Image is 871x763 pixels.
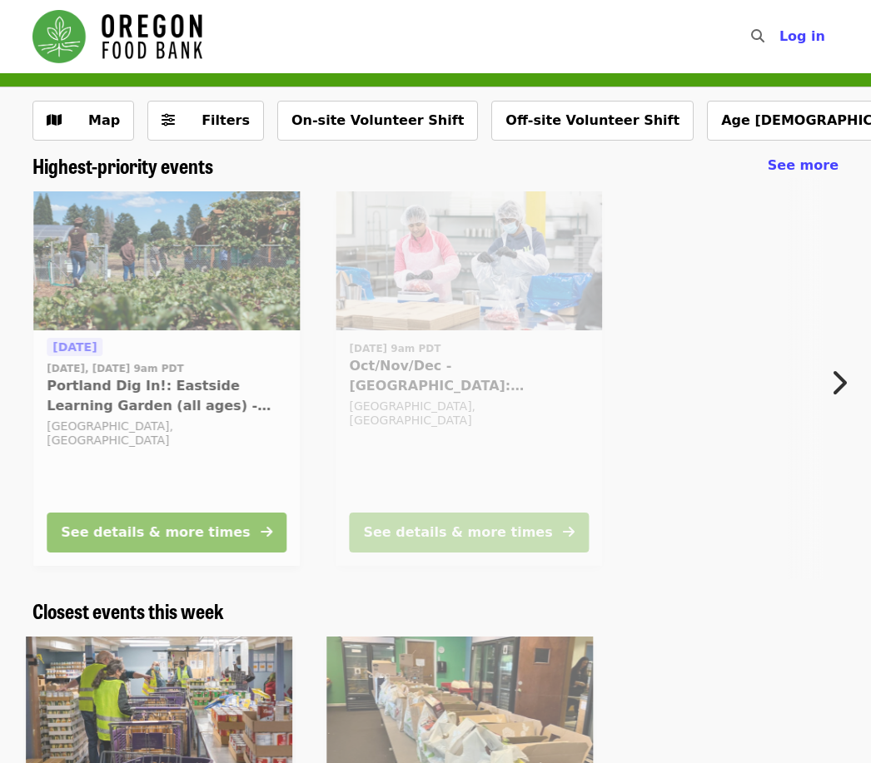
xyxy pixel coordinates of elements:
i: map icon [47,112,62,128]
span: Log in [779,28,825,44]
div: Highest-priority events [19,154,852,178]
span: Filters [202,112,250,128]
button: On-site Volunteer Shift [277,101,478,141]
span: Portland Dig In!: Eastside Learning Garden (all ages) - Aug/Sept/Oct [47,376,286,416]
img: Portland Dig In!: Eastside Learning Garden (all ages) - Aug/Sept/Oct organized by Oregon Food Bank [33,191,300,331]
button: Show map view [32,101,134,141]
time: [DATE] 9am PDT [349,341,440,356]
button: Filters (0 selected) [147,101,264,141]
button: See details & more times [349,513,589,552]
i: search icon [751,28,764,44]
a: See details for "Oct/Nov/Dec - Beaverton: Repack/Sort (age 10+)" [336,191,602,566]
div: [GEOGRAPHIC_DATA], [GEOGRAPHIC_DATA] [349,399,589,428]
i: sliders-h icon [162,112,175,128]
button: Log in [766,20,839,53]
span: [DATE] [52,340,97,354]
button: Off-site Volunteer Shift [491,101,694,141]
span: Closest events this week [32,596,224,625]
button: Next item [816,359,871,406]
span: Oct/Nov/Dec - [GEOGRAPHIC_DATA]: Repack/Sort (age [DEMOGRAPHIC_DATA]+) [349,356,589,396]
img: Oct/Nov/Dec - Beaverton: Repack/Sort (age 10+) organized by Oregon Food Bank [336,191,602,331]
a: See details for "Portland Dig In!: Eastside Learning Garden (all ages) - Aug/Sept/Oct" [33,191,300,566]
i: chevron-right icon [830,367,847,399]
span: Map [88,112,120,128]
time: [DATE], [DATE] 9am PDT [47,361,183,376]
button: See details & more times [47,513,286,552]
span: Highest-priority events [32,151,213,180]
i: arrow-right icon [563,524,575,540]
a: Highest-priority events [32,154,213,178]
i: arrow-right icon [261,524,272,540]
a: See more [768,156,839,176]
div: [GEOGRAPHIC_DATA], [GEOGRAPHIC_DATA] [47,419,286,448]
div: See details & more times [61,523,250,543]
a: Closest events this week [32,599,224,623]
div: See details & more times [363,523,552,543]
img: Oregon Food Bank - Home [32,10,202,63]
span: See more [768,157,839,173]
div: Closest events this week [19,599,852,623]
input: Search [774,17,788,57]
